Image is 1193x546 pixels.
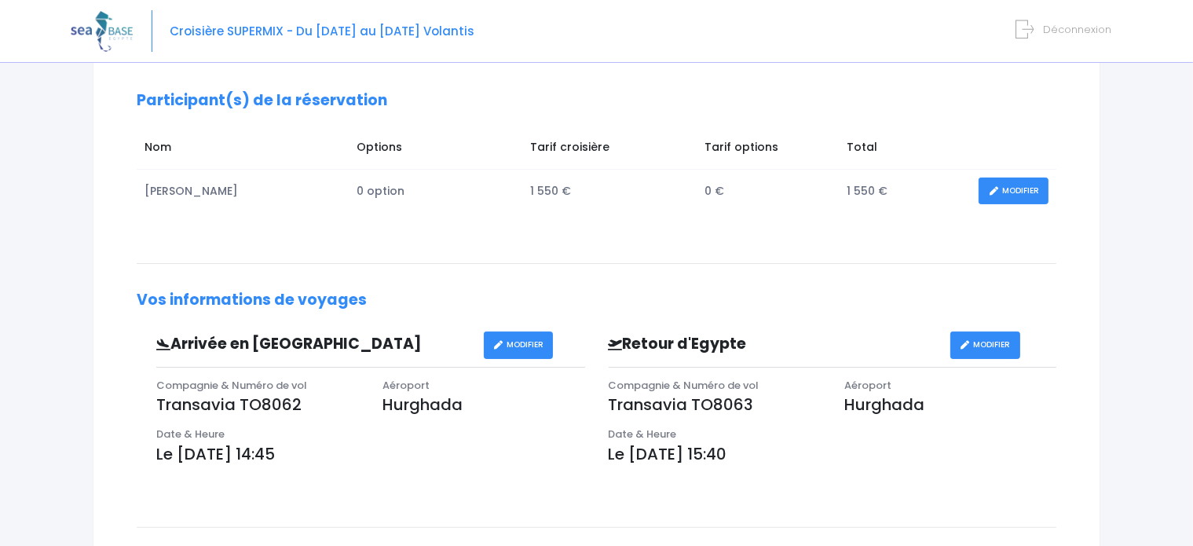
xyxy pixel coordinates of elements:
[609,427,677,442] span: Date & Heure
[137,170,349,213] td: [PERSON_NAME]
[382,393,585,416] p: Hurghada
[697,131,839,169] td: Tarif options
[522,131,697,169] td: Tarif croisière
[349,131,522,169] td: Options
[979,178,1048,205] a: MODIFIER
[484,332,554,359] a: MODIFIER
[156,427,225,442] span: Date & Heure
[839,170,971,213] td: 1 550 €
[522,170,697,213] td: 1 550 €
[145,335,484,354] h3: Arrivée en [GEOGRAPHIC_DATA]
[156,442,585,466] p: Le [DATE] 14:45
[357,183,404,199] span: 0 option
[839,131,971,169] td: Total
[697,170,839,213] td: 0 €
[597,335,950,354] h3: Retour d'Egypte
[156,393,359,416] p: Transavia TO8062
[844,378,891,393] span: Aéroport
[382,378,430,393] span: Aéroport
[137,131,349,169] td: Nom
[1043,22,1111,37] span: Déconnexion
[844,393,1056,416] p: Hurghada
[156,378,307,393] span: Compagnie & Numéro de vol
[609,442,1057,466] p: Le [DATE] 15:40
[950,332,1020,359] a: MODIFIER
[137,291,1056,310] h2: Vos informations de voyages
[609,378,759,393] span: Compagnie & Numéro de vol
[137,92,1056,110] h2: Participant(s) de la réservation
[170,23,474,39] span: Croisière SUPERMIX - Du [DATE] au [DATE] Volantis
[609,393,821,416] p: Transavia TO8063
